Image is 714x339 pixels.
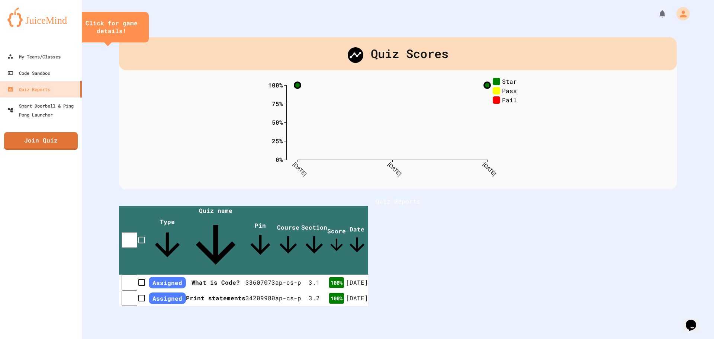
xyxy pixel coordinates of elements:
text: 0% [276,155,283,163]
div: Code Sandbox [7,68,50,77]
text: [DATE] [482,161,497,177]
text: [DATE] [387,161,402,177]
div: ap-cs-p [275,278,301,287]
text: Fail [502,96,517,103]
text: 100% [268,81,283,89]
img: logo-orange.svg [7,7,74,27]
text: Pass [502,86,517,94]
text: [DATE] [292,161,308,177]
div: 100 % [329,293,344,304]
text: Star [502,77,517,85]
span: Quiz name [186,207,245,275]
div: Quiz Scores [119,37,677,70]
span: Assigned [149,277,186,288]
text: 75% [272,99,283,107]
span: Date [346,225,368,256]
td: [DATE] [346,290,368,306]
span: Pin [245,221,275,260]
span: Type [149,218,186,263]
span: Course [275,223,301,258]
div: Smart Doorbell & Ping Pong Launcher [7,101,79,119]
div: 100 % [329,277,344,288]
span: Section [301,223,327,258]
div: My Account [669,5,692,22]
td: 34209980 [245,290,275,306]
div: Quiz Reports [7,85,50,94]
div: My Teams/Classes [7,52,61,61]
span: Assigned [149,292,186,304]
th: Print statements [186,290,245,306]
td: [DATE] [346,275,368,290]
div: ap-cs-p [275,294,301,303]
div: 3 . 1 [301,278,327,287]
text: 50% [272,118,283,126]
td: 33607073 [245,275,275,290]
span: Score [327,227,346,254]
th: What is Code? [186,275,245,290]
input: select all desserts [122,232,137,248]
div: 3 . 2 [301,294,327,303]
iframe: chat widget [683,309,707,332]
a: Join Quiz [4,132,78,150]
div: Click for game details! [82,19,141,35]
h1: Quiz Reports [119,197,677,206]
text: 25% [272,137,283,144]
